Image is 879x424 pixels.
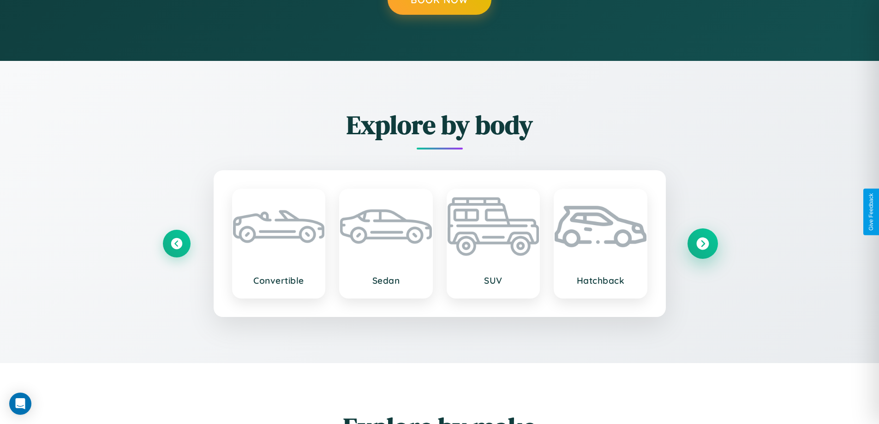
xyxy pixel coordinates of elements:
h3: Sedan [349,275,423,286]
div: Open Intercom Messenger [9,393,31,415]
h2: Explore by body [163,107,717,143]
div: Give Feedback [868,193,874,231]
h3: Hatchback [564,275,637,286]
h3: Convertible [242,275,316,286]
h3: SUV [457,275,530,286]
